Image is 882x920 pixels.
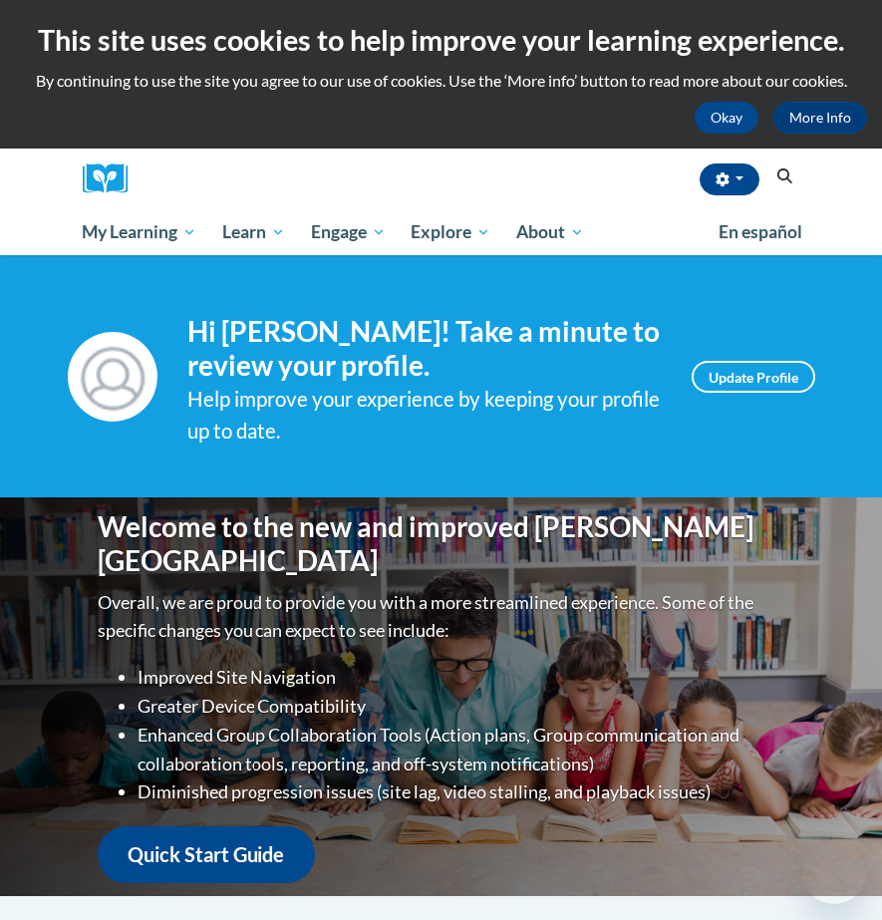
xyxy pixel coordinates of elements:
li: Diminished progression issues (site lag, video stalling, and playback issues) [138,777,785,806]
span: About [516,220,584,244]
a: Learn [209,209,298,255]
a: Quick Start Guide [98,826,315,883]
span: My Learning [82,220,196,244]
h2: This site uses cookies to help improve your learning experience. [15,20,867,60]
a: About [503,209,597,255]
button: Okay [695,102,758,134]
a: Update Profile [692,361,815,393]
span: Explore [411,220,490,244]
a: My Learning [70,209,210,255]
li: Enhanced Group Collaboration Tools (Action plans, Group communication and collaboration tools, re... [138,721,785,778]
iframe: Button to launch messaging window [802,840,866,904]
a: More Info [773,102,867,134]
p: By continuing to use the site you agree to our use of cookies. Use the ‘More info’ button to read... [15,70,867,92]
button: Account Settings [700,163,759,195]
h4: Hi [PERSON_NAME]! Take a minute to review your profile. [187,315,662,382]
li: Greater Device Compatibility [138,692,785,721]
a: Engage [298,209,399,255]
span: En español [719,221,802,242]
a: Cox Campus [83,163,143,194]
div: Main menu [68,209,815,255]
button: Search [769,164,799,188]
li: Improved Site Navigation [138,663,785,692]
span: Engage [311,220,386,244]
img: Profile Image [68,332,157,422]
img: Logo brand [83,163,143,194]
p: Overall, we are proud to provide you with a more streamlined experience. Some of the specific cha... [98,588,785,646]
div: Help improve your experience by keeping your profile up to date. [187,383,662,449]
h1: Welcome to the new and improved [PERSON_NAME][GEOGRAPHIC_DATA] [98,510,785,577]
a: En español [706,211,815,253]
span: Learn [222,220,285,244]
a: Explore [398,209,503,255]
